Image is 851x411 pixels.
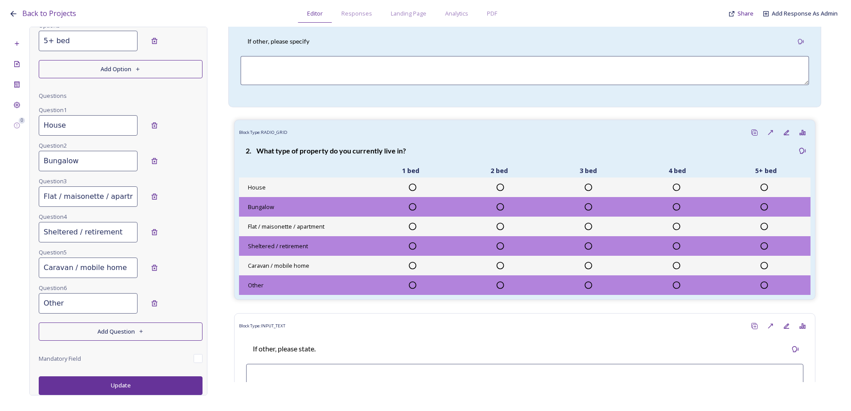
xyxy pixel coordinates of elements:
[669,166,686,176] span: 4 bed
[22,8,76,19] a: Back to Projects
[39,293,138,314] input: Enter your text
[247,37,310,46] p: If other, please specify
[39,106,67,114] span: Question 1
[39,92,67,100] span: Questions
[248,203,274,211] span: Bungalow
[39,151,138,171] input: Enter your text
[39,115,138,136] input: Enter your text
[39,186,138,207] input: Enter your text
[39,248,67,256] span: Question 5
[487,9,497,18] span: PDF
[307,9,323,18] span: Editor
[39,284,67,292] span: Question 6
[39,355,81,363] span: Mandatory Field
[445,9,468,18] span: Analytics
[738,9,754,17] span: Share
[755,166,777,176] span: 5+ bed
[19,117,25,124] div: 0
[248,222,324,230] span: Flat / maisonette / apartment
[39,213,67,221] span: Question 4
[22,8,76,18] span: Back to Projects
[341,9,372,18] span: Responses
[248,262,309,270] span: Caravan / mobile home
[248,242,308,250] span: Sheltered / retirement
[239,129,288,136] span: Block Type: RADIO_GRID
[248,183,266,191] span: House
[39,376,203,395] button: Update
[490,166,508,176] span: 2 bed
[39,60,203,78] button: Add Option
[239,323,285,329] span: Block Type: INPUT_TEXT
[253,344,316,354] p: If other, please state.
[391,9,426,18] span: Landing Page
[402,166,419,176] span: 1 bed
[39,258,138,278] input: Enter your text
[579,166,597,176] span: 3 bed
[772,9,838,18] a: Add Response As Admin
[39,177,67,185] span: Question 3
[246,146,406,155] strong: 2. What type of property do you currently live in?
[39,31,138,51] input: Enter your text
[39,141,67,149] span: Question 2
[772,9,838,17] span: Add Response As Admin
[39,222,138,242] input: Enter your text
[248,281,263,289] span: Other
[39,21,60,29] span: Option 5
[39,322,203,341] button: Add Question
